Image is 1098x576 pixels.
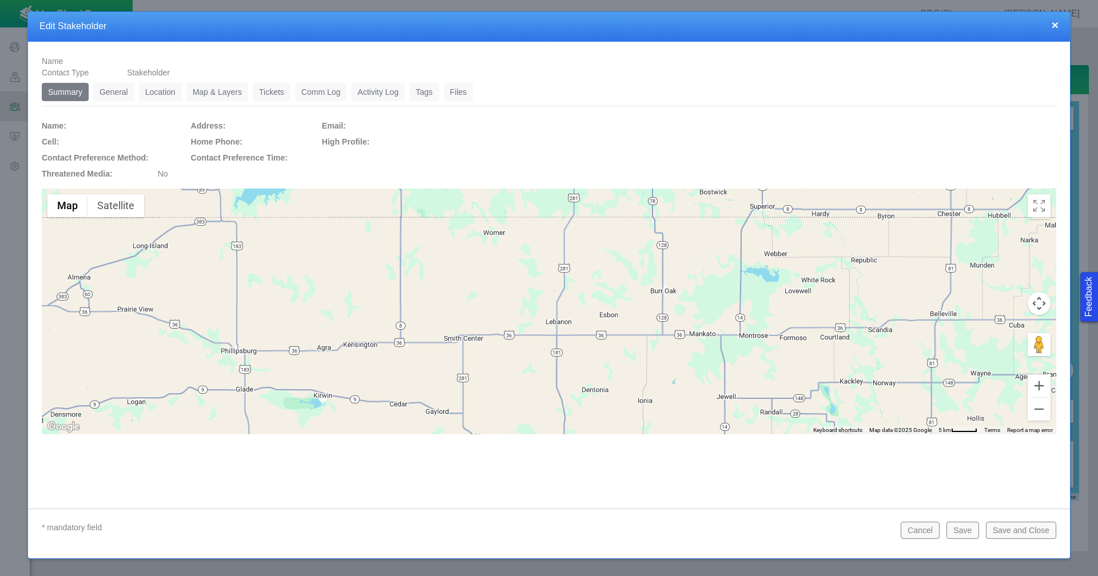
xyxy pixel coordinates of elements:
[813,426,862,434] button: Keyboard shortcuts
[191,137,242,146] span: Home Phone:
[322,137,369,146] span: High Profile:
[186,83,248,101] a: Map & Layers
[87,194,144,217] button: Show satellite imagery
[1028,194,1051,217] button: Toggle Fullscreen in browser window
[191,153,288,162] span: Contact Preference Time:
[322,121,346,130] span: Email:
[1028,292,1051,315] button: Map camera controls
[42,68,89,77] span: Contact Type
[191,121,226,130] span: Address:
[409,83,439,101] a: Tags
[901,522,940,539] button: Cancel
[444,83,474,101] a: Files
[295,83,347,101] a: Comm Log
[253,83,291,101] a: Tickets
[42,121,66,130] span: Name:
[935,426,981,434] button: Map Scale: 5 km per 42 pixels
[42,137,59,146] span: Cell:
[984,427,1000,433] a: Terms
[93,83,134,101] a: General
[42,153,149,162] span: Contact Preference Method:
[938,427,951,433] span: 5 km
[47,194,87,217] button: Show street map
[1028,333,1051,356] button: Drag Pegman onto the map to open Street View
[986,522,1056,539] button: Save and Close
[42,523,102,532] span: * mandatory field
[1007,427,1053,433] a: Report a map error
[42,83,89,101] a: Summary
[45,419,82,434] img: Google
[42,169,113,178] span: Threatened Media:
[869,427,932,433] span: Map data ©2025 Google
[1052,19,1059,31] button: close
[351,83,405,101] a: Activity Log
[45,419,82,434] a: Open this area in Google Maps (opens a new window)
[127,68,170,77] span: Stakeholder
[946,522,978,539] button: Save
[1028,374,1051,397] button: Zoom in
[1028,398,1051,421] button: Zoom out
[158,169,168,178] span: No
[139,83,182,101] a: Location
[39,21,1059,33] h4: Edit Stakeholder
[42,57,63,66] span: Name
